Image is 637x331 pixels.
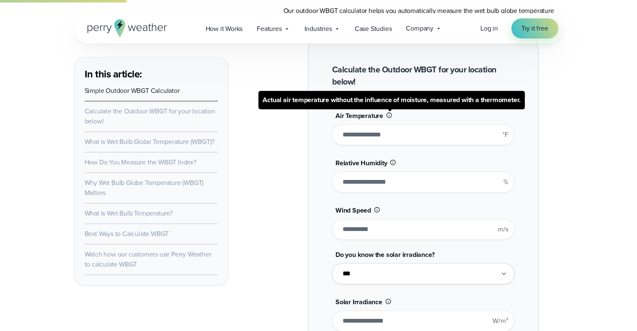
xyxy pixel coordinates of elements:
span: How it Works [206,24,243,34]
span: Company [406,23,433,33]
span: Case Studies [355,24,392,34]
a: Why Wet Bulb Globe Temperature (WBGT) Matters [85,178,204,198]
a: Simple Outdoor WBGT Calculator [85,86,180,95]
p: Our outdoor WBGT calculator helps you automatically measure the wet bulb globe temperature quickl... [284,6,563,26]
span: Industries [304,24,332,34]
a: Best Ways to Calculate WBGT [85,229,169,239]
a: What is Wet Bulb Globe Temperature (WBGT)? [85,137,215,146]
a: How it Works [199,20,250,37]
a: Try it free [511,18,558,38]
a: Log in [480,23,498,33]
a: Watch how our customers use Perry Weather to calculate WBGT [85,249,211,269]
span: Try it free [521,23,548,33]
span: Wind Speed [335,205,371,215]
a: Case Studies [348,20,399,37]
a: Calculate the Outdoor WBGT for your location below! [85,106,215,126]
span: Solar Irradiance [335,297,382,307]
span: Relative Humidity [335,158,387,168]
span: Features [257,24,281,34]
a: How Do You Measure the WBGT Index? [85,157,196,167]
span: Do you know the solar irradiance? [335,250,434,259]
h3: In this article: [85,67,218,81]
h2: Calculate the Outdoor WBGT for your location below! [332,64,514,88]
span: Air Temperature [335,111,383,121]
span: Log in [480,23,498,33]
a: What is Wet Bulb Temperature? [85,208,173,218]
span: Actual air temperature without the influence of moisture, measured with a thermometer. [258,91,525,109]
